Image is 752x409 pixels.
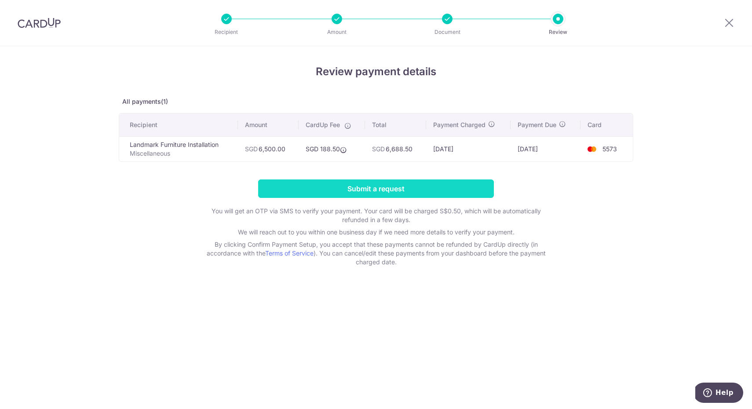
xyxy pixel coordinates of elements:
span: SGD [372,145,385,153]
p: You will get an OTP via SMS to verify your payment. Your card will be charged S$0.50, which will ... [200,207,552,224]
th: Total [365,113,426,136]
td: SGD 188.50 [299,136,365,161]
td: 6,688.50 [365,136,426,161]
p: All payments(1) [119,97,633,106]
span: Payment Due [518,121,556,129]
iframe: Opens a widget where you can find more information [695,383,743,405]
p: Recipient [194,28,259,37]
th: Recipient [119,113,238,136]
a: Terms of Service [265,249,314,257]
p: We will reach out to you within one business day if we need more details to verify your payment. [200,228,552,237]
h4: Review payment details [119,64,633,80]
p: Review [526,28,591,37]
p: Amount [304,28,369,37]
p: By clicking Confirm Payment Setup, you accept that these payments cannot be refunded by CardUp di... [200,240,552,267]
th: Amount [238,113,299,136]
td: 6,500.00 [238,136,299,161]
input: Submit a request [258,179,494,198]
th: Card [580,113,633,136]
td: [DATE] [511,136,580,161]
p: Miscellaneous [130,149,231,158]
span: SGD [245,145,258,153]
td: [DATE] [426,136,511,161]
p: Document [415,28,480,37]
span: 5573 [602,145,617,153]
span: Payment Charged [433,121,486,129]
span: CardUp Fee [306,121,340,129]
img: CardUp [18,18,61,28]
img: <span class="translation_missing" title="translation missing: en.account_steps.new_confirm_form.b... [583,144,601,154]
td: Landmark Furniture Installation [119,136,238,161]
